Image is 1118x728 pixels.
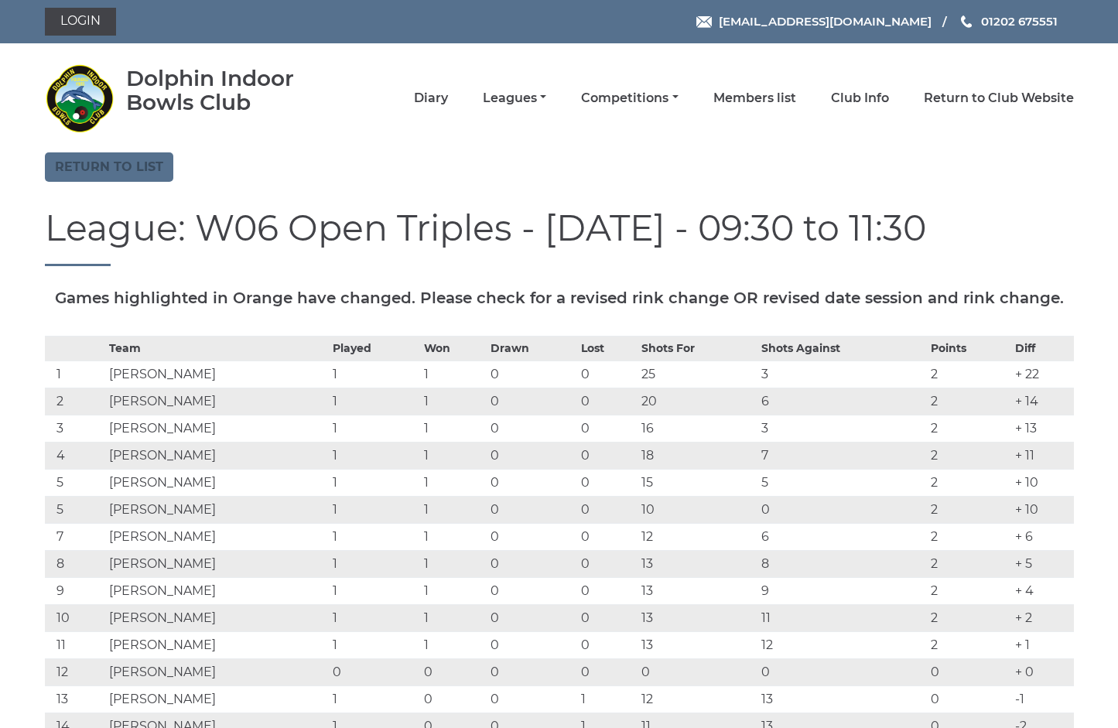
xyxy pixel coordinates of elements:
[577,442,638,469] td: 0
[420,442,487,469] td: 1
[329,496,419,523] td: 1
[757,415,927,442] td: 3
[420,685,487,713] td: 0
[927,415,1012,442] td: 2
[45,442,105,469] td: 4
[927,631,1012,658] td: 2
[45,658,105,685] td: 12
[927,685,1012,713] td: 0
[638,685,757,713] td: 12
[757,631,927,658] td: 12
[1011,442,1073,469] td: + 11
[927,604,1012,631] td: 2
[577,388,638,415] td: 0
[927,523,1012,550] td: 2
[329,336,419,361] th: Played
[329,577,419,604] td: 1
[1011,550,1073,577] td: + 5
[713,90,796,107] a: Members list
[105,442,329,469] td: [PERSON_NAME]
[981,14,1058,29] span: 01202 675551
[420,550,487,577] td: 1
[757,496,927,523] td: 0
[757,523,927,550] td: 6
[105,685,329,713] td: [PERSON_NAME]
[757,550,927,577] td: 8
[45,388,105,415] td: 2
[329,604,419,631] td: 1
[638,415,757,442] td: 16
[1011,361,1073,388] td: + 22
[45,469,105,496] td: 5
[1011,415,1073,442] td: + 13
[638,442,757,469] td: 18
[757,361,927,388] td: 3
[638,631,757,658] td: 13
[329,658,419,685] td: 0
[719,14,932,29] span: [EMAIL_ADDRESS][DOMAIN_NAME]
[45,152,173,182] a: Return to list
[483,90,546,107] a: Leagues
[1011,496,1073,523] td: + 10
[1011,604,1073,631] td: + 2
[329,388,419,415] td: 1
[1011,469,1073,496] td: + 10
[577,577,638,604] td: 0
[45,523,105,550] td: 7
[927,469,1012,496] td: 2
[757,469,927,496] td: 5
[924,90,1074,107] a: Return to Club Website
[927,496,1012,523] td: 2
[638,577,757,604] td: 13
[577,631,638,658] td: 0
[487,388,577,415] td: 0
[105,361,329,388] td: [PERSON_NAME]
[927,388,1012,415] td: 2
[1011,577,1073,604] td: + 4
[105,469,329,496] td: [PERSON_NAME]
[638,361,757,388] td: 25
[45,685,105,713] td: 13
[487,631,577,658] td: 0
[105,336,329,361] th: Team
[577,496,638,523] td: 0
[757,336,927,361] th: Shots Against
[577,685,638,713] td: 1
[420,604,487,631] td: 1
[45,289,1074,306] h5: Games highlighted in Orange have changed. Please check for a revised rink change OR revised date ...
[329,550,419,577] td: 1
[329,442,419,469] td: 1
[638,336,757,361] th: Shots For
[45,63,115,133] img: Dolphin Indoor Bowls Club
[420,577,487,604] td: 1
[577,336,638,361] th: Lost
[420,658,487,685] td: 0
[696,12,932,30] a: Email [EMAIL_ADDRESS][DOMAIN_NAME]
[757,388,927,415] td: 6
[487,361,577,388] td: 0
[487,496,577,523] td: 0
[577,469,638,496] td: 0
[757,685,927,713] td: 13
[638,604,757,631] td: 13
[105,604,329,631] td: [PERSON_NAME]
[927,361,1012,388] td: 2
[420,631,487,658] td: 1
[329,469,419,496] td: 1
[414,90,448,107] a: Diary
[105,577,329,604] td: [PERSON_NAME]
[105,415,329,442] td: [PERSON_NAME]
[45,415,105,442] td: 3
[487,658,577,685] td: 0
[420,469,487,496] td: 1
[329,361,419,388] td: 1
[577,415,638,442] td: 0
[487,550,577,577] td: 0
[329,685,419,713] td: 1
[105,388,329,415] td: [PERSON_NAME]
[581,90,678,107] a: Competitions
[577,658,638,685] td: 0
[757,577,927,604] td: 9
[831,90,889,107] a: Club Info
[1011,658,1073,685] td: + 0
